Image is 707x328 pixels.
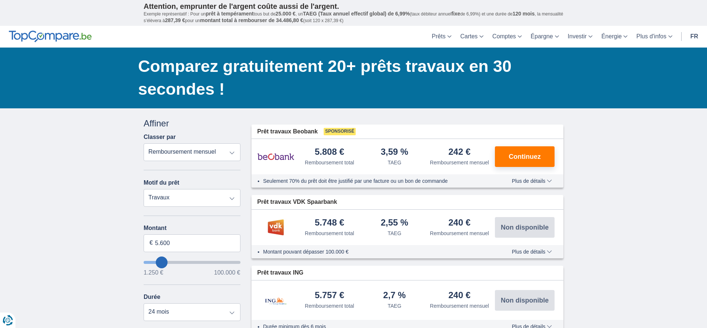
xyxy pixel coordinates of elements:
[388,159,401,166] div: TAEG
[383,291,406,301] div: 2,7 %
[144,270,163,276] span: 1.250 €
[501,224,549,231] span: Non disponible
[506,178,557,184] button: Plus de détails
[597,26,632,48] a: Énergie
[144,2,563,11] p: Attention, emprunter de l'argent coûte aussi de l'argent.
[257,269,303,277] span: Prêt travaux ING
[200,17,303,23] span: montant total à rembourser de 34.486,80 €
[275,11,296,17] span: 25.000 €
[563,26,597,48] a: Investir
[430,302,489,310] div: Remboursement mensuel
[501,297,549,304] span: Non disponible
[144,225,240,231] label: Montant
[495,217,555,238] button: Non disponible
[150,239,153,247] span: €
[144,294,160,300] label: Durée
[165,17,185,23] span: 287,39 €
[381,147,408,157] div: 3,59 %
[686,26,703,48] a: fr
[488,26,526,48] a: Comptes
[305,230,354,237] div: Remboursement total
[144,261,240,264] input: wantToBorrow
[513,11,535,17] span: 120 mois
[430,230,489,237] div: Remboursement mensuel
[449,147,471,157] div: 242 €
[315,291,344,301] div: 5.757 €
[632,26,676,48] a: Plus d'infos
[388,230,401,237] div: TAEG
[381,218,408,228] div: 2,55 %
[257,198,337,206] span: Prêt travaux VDK Spaarbank
[263,177,490,185] li: Seulement 70% du prêt doit être justifié par une facture ou un bon de commande
[315,218,344,228] div: 5.748 €
[456,26,488,48] a: Cartes
[257,128,318,136] span: Prêt travaux Beobank
[324,128,356,135] span: Sponsorisé
[144,117,240,130] div: Affiner
[138,55,563,101] h1: Comparez gratuitement 20+ prêts travaux en 30 secondes !
[303,11,410,17] span: TAEG (Taux annuel effectif global) de 6,99%
[144,11,563,24] p: Exemple représentatif : Pour un tous but de , un (taux débiteur annuel de 6,99%) et une durée de ...
[315,147,344,157] div: 5.808 €
[263,248,490,255] li: Montant pouvant dépasser 100.000 €
[257,218,294,237] img: pret personnel VDK bank
[257,147,294,166] img: pret personnel Beobank
[214,270,240,276] span: 100.000 €
[495,146,555,167] button: Continuez
[509,153,541,160] span: Continuez
[506,249,557,255] button: Plus de détails
[449,291,471,301] div: 240 €
[9,31,92,42] img: TopCompare
[305,159,354,166] div: Remboursement total
[144,134,176,140] label: Classer par
[495,290,555,311] button: Non disponible
[257,288,294,313] img: pret personnel ING
[512,249,552,254] span: Plus de détails
[449,218,471,228] div: 240 €
[305,302,354,310] div: Remboursement total
[388,302,401,310] div: TAEG
[206,11,254,17] span: prêt à tempérament
[512,178,552,184] span: Plus de détails
[144,179,179,186] label: Motif du prêt
[526,26,563,48] a: Épargne
[451,11,460,17] span: fixe
[430,159,489,166] div: Remboursement mensuel
[428,26,456,48] a: Prêts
